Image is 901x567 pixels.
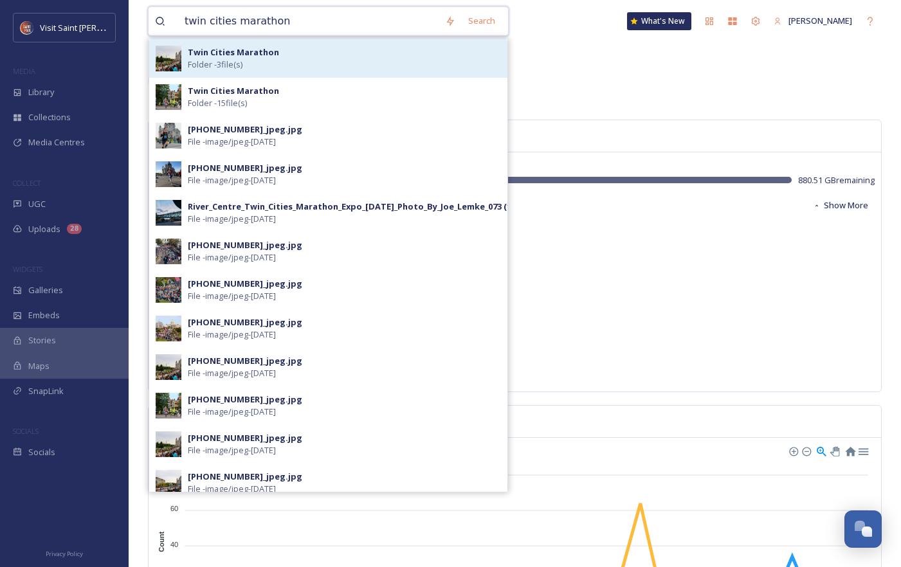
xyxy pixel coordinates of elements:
[28,446,55,458] span: Socials
[28,360,50,372] span: Maps
[188,432,302,444] div: [PHONE_NUMBER]_jpeg.jpg
[844,445,855,456] div: Reset Zoom
[188,278,302,290] div: [PHONE_NUMBER]_jpeg.jpg
[156,354,181,380] img: d5b527b4-dd34-4a18-9cce-c53faec88e68.jpg
[188,162,302,174] div: [PHONE_NUMBER]_jpeg.jpg
[13,264,42,274] span: WIDGETS
[28,223,60,235] span: Uploads
[156,123,181,148] img: ecb76a6d-d53f-41cf-a891-f38b221c23cf.jpg
[188,355,302,367] div: [PHONE_NUMBER]_jpeg.jpg
[188,213,276,225] span: File - image/jpeg - [DATE]
[28,111,71,123] span: Collections
[156,46,181,71] img: d5b527b4-dd34-4a18-9cce-c53faec88e68.jpg
[156,393,181,419] img: 420a2637-3af2-4c0e-83d2-ec2dac24baec.jpg
[188,393,302,406] div: [PHONE_NUMBER]_jpeg.jpg
[844,510,882,548] button: Open Chat
[188,406,276,418] span: File - image/jpeg - [DATE]
[188,174,276,186] span: File - image/jpeg - [DATE]
[156,431,181,457] img: 43660516-ce4e-49b4-bbca-9dc8de4bd0c1.jpg
[156,161,181,187] img: f70bd236-88ba-4411-96e3-8d7a50919ef5.jpg
[28,86,54,98] span: Library
[188,367,276,379] span: File - image/jpeg - [DATE]
[188,471,302,483] div: [PHONE_NUMBER]_jpeg.jpg
[28,198,46,210] span: UGC
[40,21,143,33] span: Visit Saint [PERSON_NAME]
[627,12,691,30] a: What's New
[156,200,181,226] img: aa74f45d-86a2-41d8-bf7b-46a613ed3601.jpg
[788,15,852,26] span: [PERSON_NAME]
[28,334,56,346] span: Stories
[462,8,502,33] div: Search
[156,84,181,110] img: 420a2637-3af2-4c0e-83d2-ec2dac24baec.jpg
[830,447,838,455] div: Panning
[188,290,276,302] span: File - image/jpeg - [DATE]
[188,201,531,213] div: River_Centre_Twin_Cities_Marathon_Expo_[DATE]_Photo_By_Joe_Lemke_073 (1).jpg
[188,444,276,456] span: File - image/jpeg - [DATE]
[170,505,178,512] tspan: 60
[806,193,875,218] button: Show More
[178,7,439,35] input: Search your library
[156,277,181,303] img: a187acde-b45e-4481-bbab-315980d10104.jpg
[21,21,33,34] img: Visit%20Saint%20Paul%20Updated%20Profile%20Image.jpg
[188,136,276,148] span: File - image/jpeg - [DATE]
[67,224,82,234] div: 28
[28,284,63,296] span: Galleries
[13,66,35,76] span: MEDIA
[188,59,242,71] span: Folder - 3 file(s)
[188,483,276,495] span: File - image/jpeg - [DATE]
[815,445,826,456] div: Selection Zoom
[156,239,181,264] img: 0b49ba83-ad18-4d56-882d-38f027600fe6.jpg
[28,309,60,321] span: Embeds
[857,445,868,456] div: Menu
[28,385,64,397] span: SnapLink
[188,123,302,136] div: [PHONE_NUMBER]_jpeg.jpg
[188,239,302,251] div: [PHONE_NUMBER]_jpeg.jpg
[188,251,276,264] span: File - image/jpeg - [DATE]
[13,178,41,188] span: COLLECT
[158,532,165,552] text: Count
[170,540,178,548] tspan: 40
[188,328,276,341] span: File - image/jpeg - [DATE]
[767,8,859,33] a: [PERSON_NAME]
[798,174,875,186] span: 880.51 GB remaining
[156,470,181,496] img: d4b6b3d0-3890-46f7-862e-3ea51d6cfa48.jpg
[188,46,279,58] strong: Twin Cities Marathon
[188,316,302,328] div: [PHONE_NUMBER]_jpeg.jpg
[788,446,797,455] div: Zoom In
[46,545,83,561] a: Privacy Policy
[13,426,39,436] span: SOCIALS
[188,97,247,109] span: Folder - 15 file(s)
[156,316,181,341] img: cdc0ec02-071a-46ed-843a-d8b2fc116a15.jpg
[188,85,279,96] strong: Twin Cities Marathon
[28,136,85,148] span: Media Centres
[801,446,810,455] div: Zoom Out
[46,550,83,558] span: Privacy Policy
